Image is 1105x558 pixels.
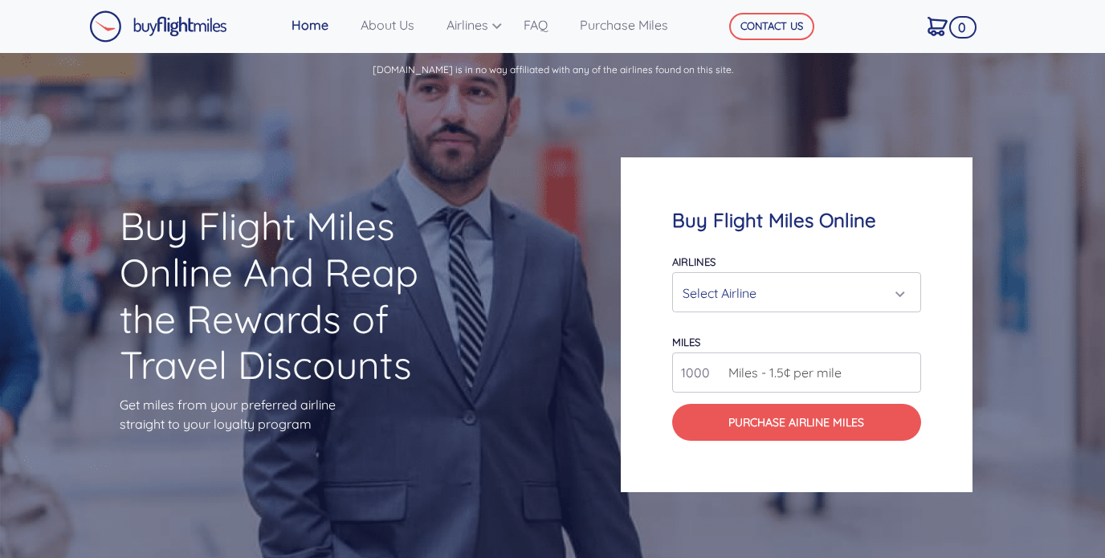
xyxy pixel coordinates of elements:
[683,278,901,308] div: Select Airline
[89,6,227,47] a: Buy Flight Miles Logo
[672,209,921,232] h4: Buy Flight Miles Online
[285,9,354,41] a: Home
[440,9,517,41] a: Airlines
[949,16,977,39] span: 0
[672,336,700,348] label: miles
[120,395,484,434] p: Get miles from your preferred airline straight to your loyalty program
[921,9,970,43] a: 0
[729,13,814,40] button: CONTACT US
[517,9,573,41] a: FAQ
[354,9,440,41] a: About Us
[672,255,716,268] label: Airlines
[672,272,921,312] button: Select Airline
[120,203,484,388] h1: Buy Flight Miles Online And Reap the Rewards of Travel Discounts
[89,10,227,43] img: Buy Flight Miles Logo
[720,363,842,382] span: Miles - 1.5¢ per mile
[672,404,921,441] button: Purchase Airline Miles
[928,17,948,36] img: Cart
[573,9,694,41] a: Purchase Miles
